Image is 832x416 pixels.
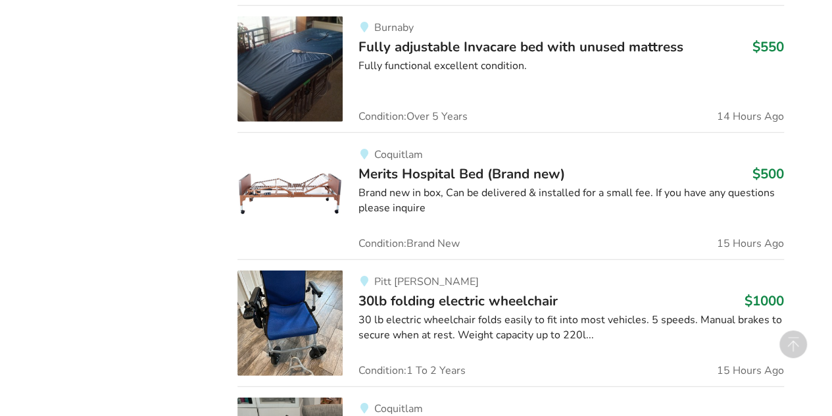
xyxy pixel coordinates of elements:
[374,147,422,162] span: Coquitlam
[237,271,343,376] img: mobility-30lb folding electric wheelchair
[717,111,784,122] span: 14 Hours Ago
[358,292,558,310] span: 30lb folding electric wheelchair
[237,259,784,386] a: mobility-30lb folding electric wheelchair Pitt [PERSON_NAME]30lb folding electric wheelchair$1000...
[717,238,784,249] span: 15 Hours Ago
[237,16,343,122] img: bedroom equipment-fully adjustable invacare bed with unused mattress
[752,38,784,55] h3: $550
[752,165,784,182] h3: $500
[237,143,343,249] img: bedroom equipment-merits hospital bed (brand new)
[358,238,460,249] span: Condition: Brand New
[237,5,784,132] a: bedroom equipment-fully adjustable invacare bed with unused mattressBurnabyFully adjustable Invac...
[745,292,784,309] h3: $1000
[358,165,565,183] span: Merits Hospital Bed (Brand new)
[358,313,784,343] div: 30 lb electric wheelchair folds easily to fit into most vehicles. 5 speeds. Manual brakes to secu...
[374,402,422,416] span: Coquitlam
[358,111,468,122] span: Condition: Over 5 Years
[717,365,784,376] span: 15 Hours Ago
[358,38,683,56] span: Fully adjustable Invacare bed with unused mattress
[374,20,413,35] span: Burnaby
[358,365,466,376] span: Condition: 1 To 2 Years
[358,59,784,74] div: Fully functional excellent condition.
[374,274,478,289] span: Pitt [PERSON_NAME]
[237,132,784,259] a: bedroom equipment-merits hospital bed (brand new)CoquitlamMerits Hospital Bed (Brand new)$500Bran...
[358,186,784,216] div: Brand new in box, Can be delivered & installed for a small fee. If you have any questions please ...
